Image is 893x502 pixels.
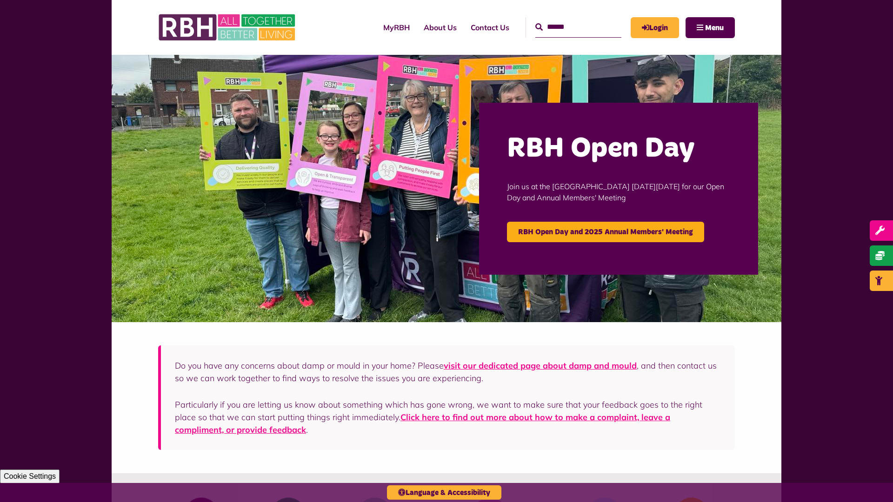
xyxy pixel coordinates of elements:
[387,485,501,500] button: Language & Accessibility
[507,131,730,167] h2: RBH Open Day
[175,398,721,436] p: Particularly if you are letting us know about something which has gone wrong, we want to make sur...
[376,15,417,40] a: MyRBH
[158,9,298,46] img: RBH
[175,359,721,384] p: Do you have any concerns about damp or mould in your home? Please , and then contact us so we can...
[631,17,679,38] a: MyRBH
[507,222,704,242] a: RBH Open Day and 2025 Annual Members' Meeting
[686,17,735,38] button: Navigation
[444,360,637,371] a: visit our dedicated page about damp and mould
[464,15,516,40] a: Contact Us
[507,167,730,217] p: Join us at the [GEOGRAPHIC_DATA] [DATE][DATE] for our Open Day and Annual Members' Meeting
[705,24,724,32] span: Menu
[175,412,670,435] a: Click here to find out more about how to make a complaint, leave a compliment, or provide feedback
[417,15,464,40] a: About Us
[112,55,781,322] img: Image (22)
